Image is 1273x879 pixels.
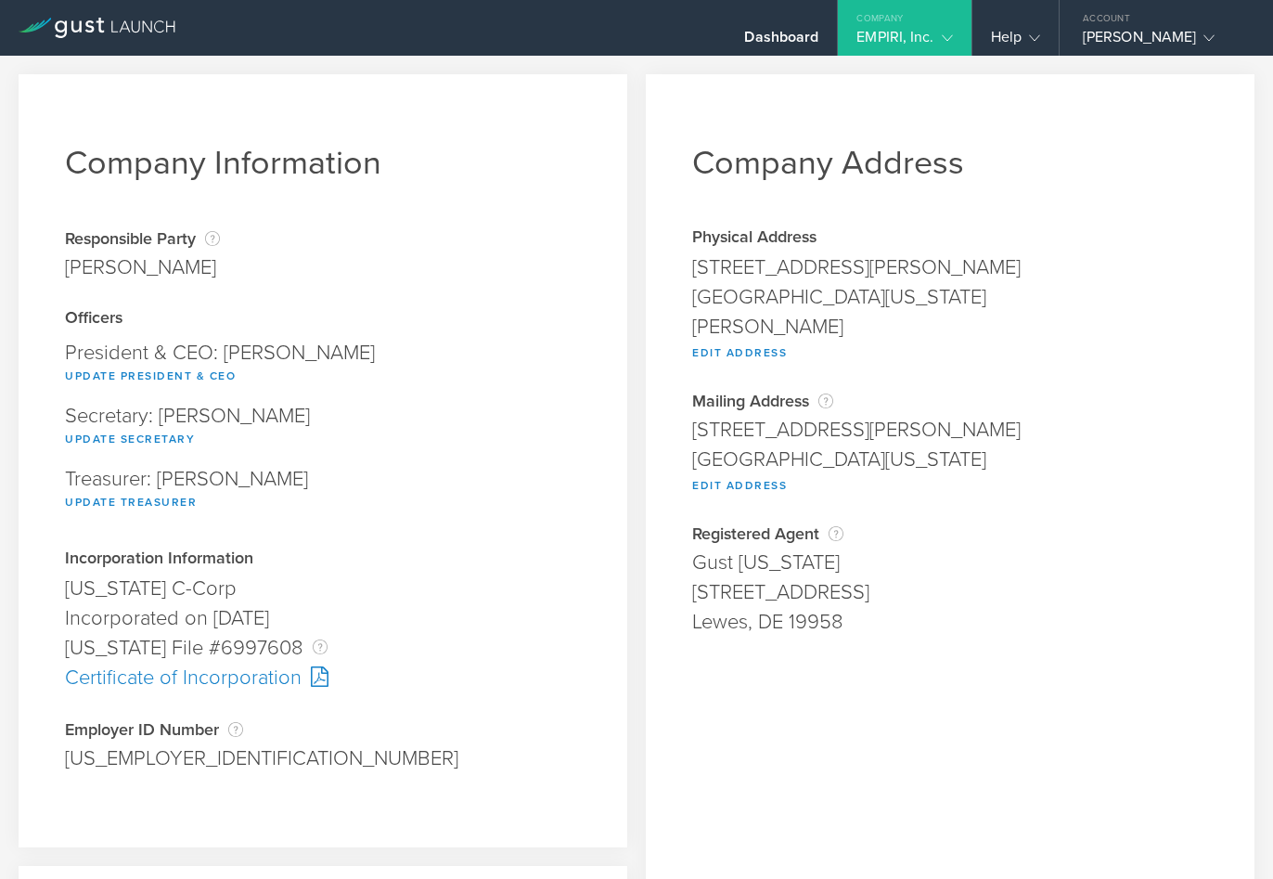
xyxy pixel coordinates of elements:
div: President & CEO: [PERSON_NAME] [65,333,581,396]
div: Responsible Party [65,229,220,248]
button: Update Treasurer [65,491,197,513]
div: Officers [65,310,581,329]
button: Edit Address [692,474,787,497]
div: [US_EMPLOYER_IDENTIFICATION_NUMBER] [65,743,581,773]
div: Dashboard [744,28,818,56]
div: Registered Agent [692,524,1208,543]
h1: Company Address [692,143,1208,183]
button: Edit Address [692,342,787,364]
button: Update President & CEO [65,365,236,387]
div: EMPIRI, Inc. [856,28,952,56]
div: [STREET_ADDRESS][PERSON_NAME] [692,415,1208,445]
div: [GEOGRAPHIC_DATA][US_STATE] [692,282,1208,312]
div: [STREET_ADDRESS] [692,577,1208,607]
div: [PERSON_NAME] [65,252,220,282]
div: [PERSON_NAME] [692,312,1208,342]
div: Employer ID Number [65,720,581,739]
div: [STREET_ADDRESS][PERSON_NAME] [692,252,1208,282]
div: Gust [US_STATE] [692,548,1208,577]
div: Mailing Address [692,392,1208,410]
div: Incorporated on [DATE] [65,603,581,633]
div: Help [991,28,1040,56]
div: Lewes, DE 19958 [692,607,1208,637]
div: Secretary: [PERSON_NAME] [65,396,581,459]
div: Physical Address [692,229,1208,248]
div: Certificate of Incorporation [65,663,581,692]
div: [PERSON_NAME] [1083,28,1241,56]
iframe: Chat Widget [1180,790,1273,879]
div: [GEOGRAPHIC_DATA][US_STATE] [692,445,1208,474]
div: Treasurer: [PERSON_NAME] [65,459,581,523]
div: [US_STATE] File #6997608 [65,633,581,663]
button: Update Secretary [65,428,195,450]
div: Incorporation Information [65,550,581,569]
h1: Company Information [65,143,581,183]
div: [US_STATE] C-Corp [65,574,581,603]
